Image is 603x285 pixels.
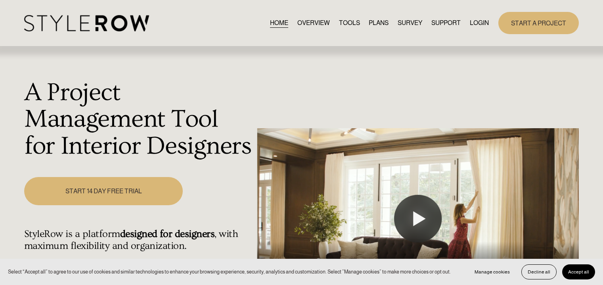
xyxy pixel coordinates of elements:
[475,269,510,275] span: Manage cookies
[8,268,451,275] p: Select “Accept all” to agree to our use of cookies and similar technologies to enhance your brows...
[398,17,422,28] a: SURVEY
[24,15,149,31] img: StyleRow
[394,195,442,243] button: Play
[120,228,215,240] strong: designed for designers
[297,17,330,28] a: OVERVIEW
[24,177,183,205] a: START 14 DAY FREE TRIAL
[369,17,389,28] a: PLANS
[270,17,288,28] a: HOME
[431,18,461,28] span: SUPPORT
[528,269,550,275] span: Decline all
[469,264,516,279] button: Manage cookies
[521,264,557,279] button: Decline all
[470,17,489,28] a: LOGIN
[568,269,589,275] span: Accept all
[431,17,461,28] a: folder dropdown
[24,79,253,160] h1: A Project Management Tool for Interior Designers
[562,264,595,279] button: Accept all
[498,12,579,34] a: START A PROJECT
[24,228,253,252] h4: StyleRow is a platform , with maximum flexibility and organization.
[339,17,360,28] a: TOOLS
